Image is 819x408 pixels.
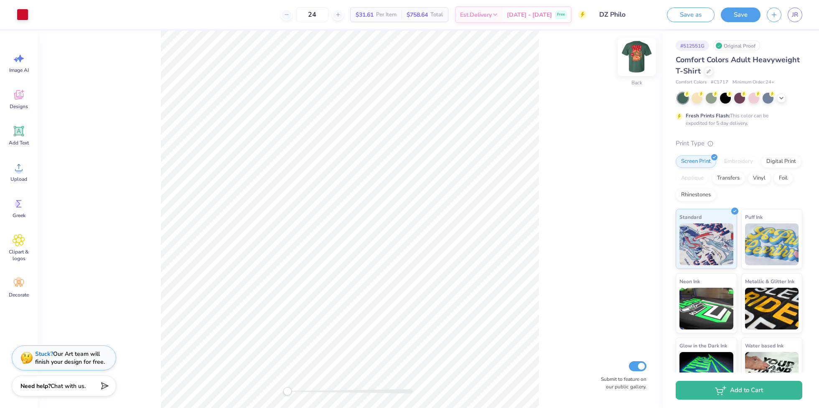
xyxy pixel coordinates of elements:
[460,10,492,19] span: Est. Delivery
[679,277,700,286] span: Neon Ink
[745,277,794,286] span: Metallic & Glitter Ink
[792,10,798,20] span: JR
[376,10,397,19] span: Per Item
[407,10,428,19] span: $758.64
[676,79,707,86] span: Comfort Colors
[35,350,53,358] strong: Stuck?
[9,139,29,146] span: Add Text
[631,79,642,86] div: Back
[686,112,788,127] div: This color can be expedited for 5 day delivery.
[296,7,328,22] input: – –
[712,172,745,185] div: Transfers
[713,41,760,51] div: Original Proof
[721,8,760,22] button: Save
[667,8,715,22] button: Save as
[676,41,709,51] div: # 512551G
[719,155,758,168] div: Embroidery
[676,381,802,400] button: Add to Cart
[283,387,292,395] div: Accessibility label
[679,213,702,221] span: Standard
[507,10,552,19] span: [DATE] - [DATE]
[745,341,783,350] span: Water based Ink
[676,172,709,185] div: Applique
[745,352,799,394] img: Water based Ink
[679,288,733,329] img: Neon Ink
[788,8,802,22] a: JR
[5,248,33,262] span: Clipart & logos
[596,375,646,390] label: Submit to feature on our public gallery.
[679,223,733,265] img: Standard
[20,382,51,390] strong: Need help?
[35,350,105,366] div: Our Art team will finish your design for free.
[620,40,654,73] img: Back
[748,172,771,185] div: Vinyl
[13,212,25,219] span: Greek
[711,79,728,86] span: # C1717
[773,172,793,185] div: Foil
[676,189,716,201] div: Rhinestones
[356,10,374,19] span: $31.61
[745,288,799,329] img: Metallic & Glitter Ink
[430,10,443,19] span: Total
[9,291,29,298] span: Decorate
[679,352,733,394] img: Glow in the Dark Ink
[593,6,654,23] input: Untitled Design
[761,155,801,168] div: Digital Print
[676,139,802,148] div: Print Type
[9,67,29,73] span: Image AI
[10,103,28,110] span: Designs
[679,341,727,350] span: Glow in the Dark Ink
[676,155,716,168] div: Screen Print
[10,176,27,182] span: Upload
[51,382,86,390] span: Chat with us.
[557,12,565,18] span: Free
[733,79,774,86] span: Minimum Order: 24 +
[676,55,800,76] span: Comfort Colors Adult Heavyweight T-Shirt
[745,223,799,265] img: Puff Ink
[686,112,730,119] strong: Fresh Prints Flash:
[745,213,763,221] span: Puff Ink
